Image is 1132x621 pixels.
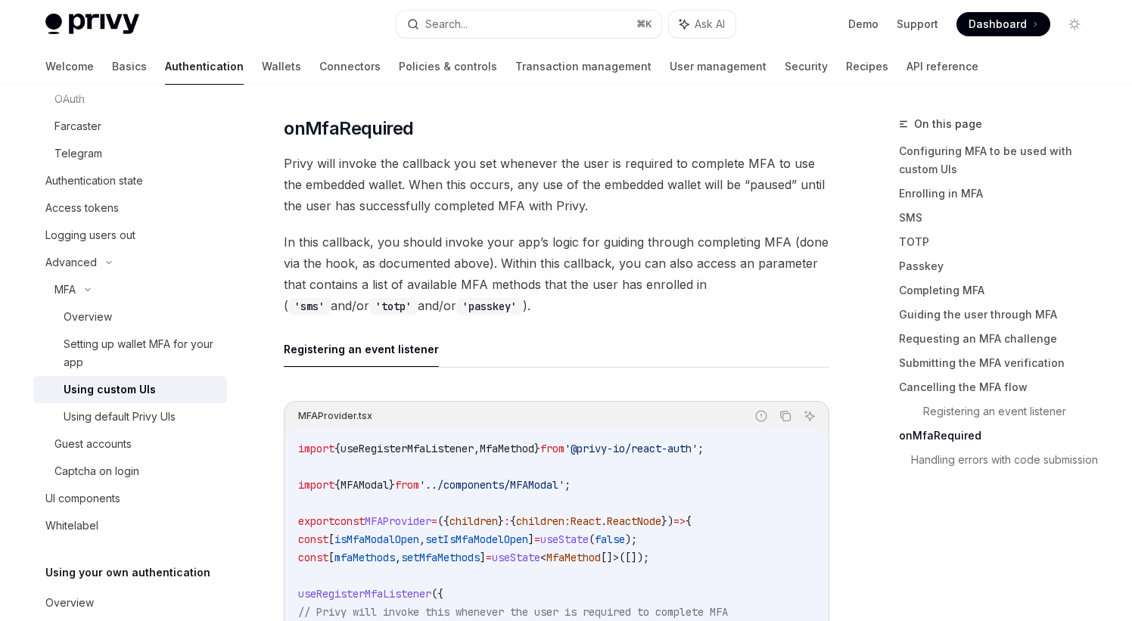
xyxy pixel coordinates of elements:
[54,144,102,163] div: Telegram
[419,533,425,546] span: ,
[33,222,227,249] a: Logging users out
[911,448,1099,472] a: Handling errors with code submission
[564,514,571,528] span: :
[431,587,443,601] span: ({
[298,442,334,455] span: import
[540,533,589,546] span: useState
[284,331,439,367] button: Registering an event listener
[899,254,1099,278] a: Passkey
[607,514,661,528] span: ReactNode
[899,327,1099,351] a: Requesting an MFA challenge
[698,442,704,455] span: ;
[480,551,486,564] span: ]
[686,514,692,528] span: {
[636,18,652,30] span: ⌘ K
[456,298,523,315] code: 'passkey'
[601,514,607,528] span: .
[695,17,725,32] span: Ask AI
[595,533,625,546] span: false
[800,406,819,426] button: Ask AI
[33,140,227,167] a: Telegram
[480,442,534,455] span: MfaMethod
[899,139,1099,182] a: Configuring MFA to be used with custom UIs
[846,48,888,85] a: Recipes
[54,435,132,453] div: Guest accounts
[54,462,139,480] div: Captcha on login
[298,406,372,426] div: MFAProvider.tsx
[899,230,1099,254] a: TOTP
[661,514,673,528] span: })
[669,11,735,38] button: Ask AI
[571,514,601,528] span: React
[33,589,227,616] a: Overview
[33,331,227,376] a: Setting up wallet MFA for your app
[474,442,480,455] span: ,
[589,533,595,546] span: (
[33,113,227,140] a: Farcaster
[33,194,227,222] a: Access tokens
[395,478,419,492] span: from
[284,116,413,141] span: onMfaRequired
[45,226,135,244] div: Logging users out
[341,442,474,455] span: useRegisterMfaListener
[45,172,143,190] div: Authentication state
[397,11,661,38] button: Search...⌘K
[33,167,227,194] a: Authentication state
[45,253,97,272] div: Advanced
[334,478,341,492] span: {
[399,48,497,85] a: Policies & controls
[425,533,528,546] span: setIsMfaModelOpen
[33,376,227,403] a: Using custom UIs
[298,514,334,528] span: export
[33,303,227,331] a: Overview
[33,458,227,485] a: Captcha on login
[401,551,480,564] span: setMfaMethods
[365,514,431,528] span: MFAProvider
[534,442,540,455] span: }
[540,442,564,455] span: from
[284,231,829,316] span: In this callback, you should invoke your app’s logic for guiding through completing MFA (done via...
[504,514,510,528] span: :
[389,478,395,492] span: }
[112,48,147,85] a: Basics
[54,117,101,135] div: Farcaster
[64,335,218,371] div: Setting up wallet MFA for your app
[899,351,1099,375] a: Submitting the MFA verification
[64,408,176,426] div: Using default Privy UIs
[431,514,437,528] span: =
[564,478,571,492] span: ;
[45,14,139,35] img: light logo
[334,514,365,528] span: const
[437,514,449,528] span: ({
[298,587,431,601] span: useRegisterMfaListener
[45,594,94,612] div: Overview
[899,182,1099,206] a: Enrolling in MFA
[45,199,119,217] div: Access tokens
[369,298,418,315] code: 'totp'
[907,48,978,85] a: API reference
[33,430,227,458] a: Guest accounts
[262,48,301,85] a: Wallets
[751,406,771,426] button: Report incorrect code
[425,15,468,33] div: Search...
[923,399,1099,424] a: Registering an event listener
[165,48,244,85] a: Authentication
[64,380,156,399] div: Using custom UIs
[776,406,795,426] button: Copy the contents from the code block
[1062,12,1087,36] button: Toggle dark mode
[449,514,498,528] span: children
[670,48,767,85] a: User management
[498,514,504,528] span: }
[899,206,1099,230] a: SMS
[899,278,1099,303] a: Completing MFA
[419,478,564,492] span: '../components/MFAModal'
[328,533,334,546] span: [
[956,12,1050,36] a: Dashboard
[334,442,341,455] span: {
[45,489,120,508] div: UI components
[33,485,227,512] a: UI components
[45,564,210,582] h5: Using your own authentication
[534,533,540,546] span: =
[528,533,534,546] span: ]
[601,551,649,564] span: []>([]);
